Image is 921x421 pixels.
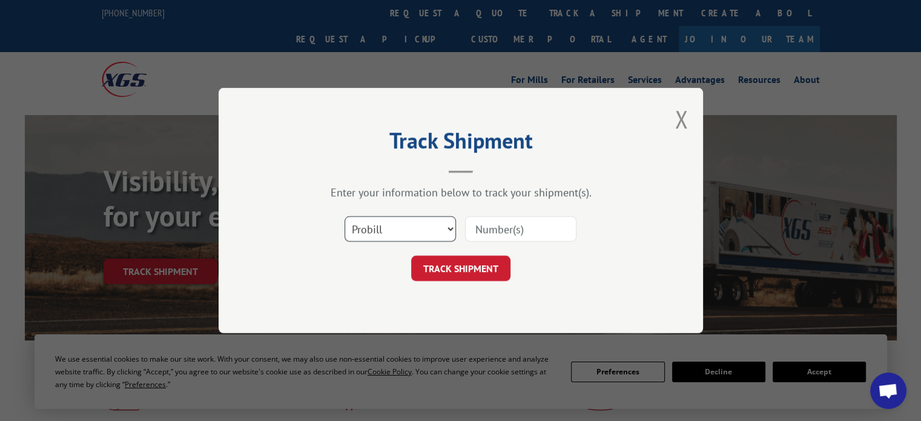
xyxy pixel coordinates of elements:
[465,216,576,242] input: Number(s)
[675,103,688,135] button: Close modal
[279,132,642,155] h2: Track Shipment
[279,185,642,199] div: Enter your information below to track your shipment(s).
[411,256,510,281] button: TRACK SHIPMENT
[870,373,906,409] div: Open chat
